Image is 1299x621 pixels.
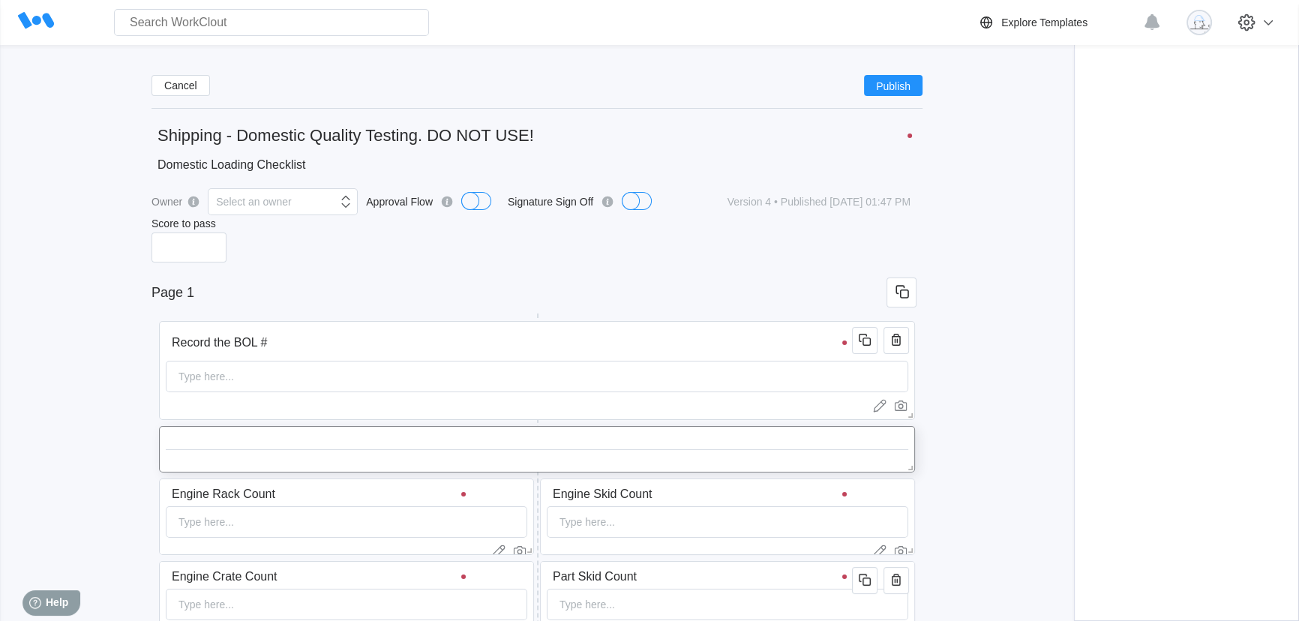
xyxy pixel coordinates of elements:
[151,196,182,208] label: Owner
[114,9,429,36] input: Search WorkClout
[622,192,652,210] button: Signature Sign Off
[151,151,922,180] textarea: Domestic Loading Checklist
[864,75,922,96] button: Publish
[461,192,491,210] button: Approval Flow
[358,186,499,217] label: Approval Flow
[164,80,197,91] span: Cancel
[172,361,240,391] div: Type here...
[151,277,886,307] input: Enter page title
[151,75,210,96] button: Cancel
[499,186,660,217] label: Signature Sign Off
[172,507,240,537] div: Type here...
[151,121,922,151] input: Untitled form
[553,507,621,537] div: Type here...
[715,190,922,213] button: Version 4 • Published [DATE] 01:47 PM
[166,479,476,509] input: Field description
[151,217,922,232] label: Score to pass
[166,328,857,358] input: Field description
[166,562,476,592] input: Field description
[1001,16,1087,28] div: Explore Templates
[1186,10,1212,35] img: clout-09.png
[876,81,910,90] span: Publish
[553,589,621,619] div: Type here...
[547,562,857,592] input: Field description
[172,589,240,619] div: Type here...
[547,479,857,509] input: Field description
[977,13,1135,31] a: Explore Templates
[216,196,291,208] div: Select an owner
[727,196,910,207] span: Version 4 • Published [DATE] 01:47 PM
